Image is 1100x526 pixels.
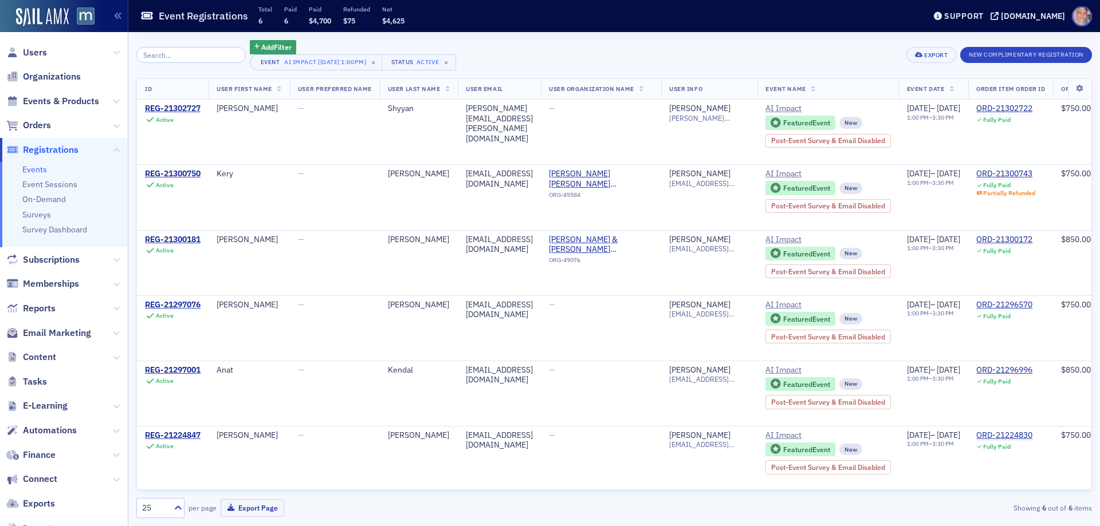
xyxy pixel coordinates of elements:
span: — [298,103,304,113]
div: REG-21297076 [145,300,201,310]
span: × [368,57,379,68]
div: Partially Refunded [983,189,1035,197]
a: [PERSON_NAME] [669,235,730,245]
span: [DATE] [937,365,960,375]
span: $750.00 [1061,168,1091,179]
div: Featured Event [783,316,830,322]
span: User Email [466,85,502,93]
div: – [907,430,961,441]
span: $850.00 [1061,365,1091,375]
div: AI Impact [[DATE] 1:00pm] [284,56,366,68]
a: REG-21297001 [145,365,201,375]
div: [PERSON_NAME] [388,430,450,441]
img: SailAMX [77,7,95,25]
span: [DATE] [907,103,930,113]
span: $750.00 [1061,299,1091,310]
a: AI Impact [765,104,891,114]
button: Export [906,47,956,63]
button: EventAI Impact [[DATE] 1:00pm]× [250,54,383,70]
div: Export [924,52,948,58]
div: ORG-49076 [549,256,653,268]
div: [PERSON_NAME] [388,300,450,310]
a: ORD-21300172 [976,235,1032,245]
span: [DATE] [937,299,960,310]
span: — [298,430,304,440]
div: REG-21300750 [145,169,201,179]
span: Content [23,351,56,363]
div: [PERSON_NAME] [388,235,450,245]
span: — [298,234,304,244]
div: [PERSON_NAME] [217,104,282,114]
div: Featured Event [765,442,835,457]
a: [PERSON_NAME] [669,365,730,375]
span: AI Impact [765,169,870,179]
div: – [907,169,961,179]
a: Users [6,46,47,59]
input: Search… [136,47,246,63]
div: – [907,375,961,382]
div: Featured Event [765,247,835,261]
div: [DOMAIN_NAME] [1001,11,1065,21]
a: [PERSON_NAME] [669,104,730,114]
div: Showing out of items [781,503,1092,513]
span: Automations [23,424,77,437]
div: 25 [142,502,167,514]
div: Featured Event [783,120,830,126]
span: Subscriptions [23,254,80,266]
div: – [907,310,961,317]
a: Event Sessions [22,179,77,189]
span: AI Impact [765,365,870,375]
a: On-Demand [22,194,66,204]
div: Post-Event Survey [765,330,891,343]
div: New [839,117,862,128]
span: AI Impact [765,235,870,245]
p: Paid [309,5,331,13]
div: [EMAIL_ADDRESS][DOMAIN_NAME] [466,235,533,255]
span: Memberships [23,278,79,290]
div: Fully Paid [983,378,1011,385]
span: $4,625 [382,16,404,25]
span: — [298,365,304,375]
div: Post-Event Survey [765,460,891,474]
button: Export Page [221,499,284,517]
a: AI Impact [765,169,891,179]
span: Profile [1072,6,1092,26]
span: [PERSON_NAME][EMAIL_ADDRESS][PERSON_NAME][DOMAIN_NAME] [669,114,749,122]
span: [DATE] [937,234,960,244]
span: 6 [258,16,262,25]
span: 6 [284,16,288,25]
time: 1:00 PM [907,113,929,121]
a: Organizations [6,70,81,83]
span: — [549,430,555,440]
span: Reports [23,302,56,315]
a: ORD-21302722 [976,104,1032,114]
div: Fully Paid [983,313,1011,320]
div: Active [417,58,439,66]
a: Connect [6,473,57,485]
span: User First Name [217,85,272,93]
div: Featured Event [765,312,835,326]
a: New Complimentary Registration [960,49,1092,59]
div: – [907,104,961,114]
a: AI Impact [765,235,891,245]
button: StatusActive× [382,54,456,70]
div: – [907,365,961,375]
div: Active [156,247,174,254]
div: – [907,179,961,187]
div: Kery [217,169,282,179]
a: Tasks [6,375,47,388]
a: Orders [6,119,51,132]
span: Event Name [765,85,806,93]
div: REG-21302727 [145,104,201,114]
div: – [907,300,961,310]
span: [DATE] [937,168,960,179]
span: User Info [669,85,702,93]
span: User Preferred Name [298,85,372,93]
div: [EMAIL_ADDRESS][DOMAIN_NAME] [466,430,533,450]
a: [PERSON_NAME] [PERSON_NAME] [PERSON_NAME] & [PERSON_NAME] ([GEOGRAPHIC_DATA], [GEOGRAPHIC_DATA]) [549,169,653,189]
span: [EMAIL_ADDRESS][DOMAIN_NAME] [669,310,749,318]
a: ORD-21224830 [976,430,1032,441]
a: Events [22,164,47,175]
a: Email Marketing [6,327,91,339]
